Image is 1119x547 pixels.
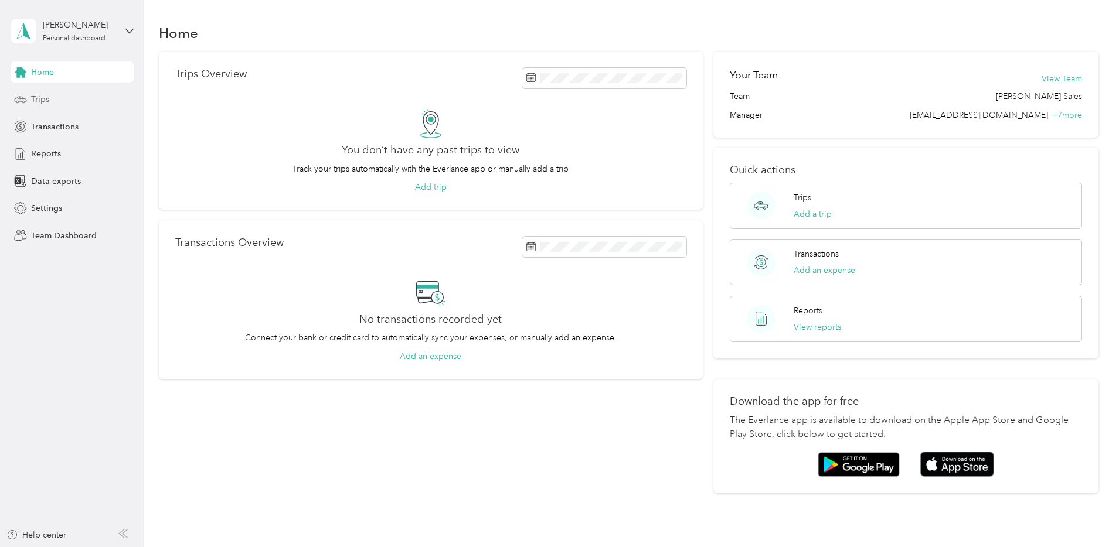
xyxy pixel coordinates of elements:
p: Download the app for free [730,395,1083,408]
p: The Everlance app is available to download on the Apple App Store and Google Play Store, click be... [730,413,1083,442]
img: App store [920,452,994,477]
p: Transactions Overview [175,237,284,249]
button: Add an expense [400,350,461,363]
span: Team Dashboard [31,230,97,242]
h2: You don’t have any past trips to view [342,144,519,156]
span: Trips [31,93,49,105]
span: Transactions [31,121,79,133]
iframe: Everlance-gr Chat Button Frame [1053,481,1119,547]
button: Add a trip [794,208,832,220]
p: Trips Overview [175,68,247,80]
h2: No transactions recorded yet [359,313,502,326]
button: View reports [794,321,841,333]
p: Transactions [794,248,839,260]
button: View Team [1042,73,1082,85]
p: Connect your bank or credit card to automatically sync your expenses, or manually add an expense. [245,331,617,344]
button: Add an expense [794,264,855,276]
span: Data exports [31,175,81,187]
p: Trips [794,192,811,204]
div: [PERSON_NAME] [43,19,116,31]
span: Manager [730,109,763,121]
span: [EMAIL_ADDRESS][DOMAIN_NAME] [910,110,1048,120]
button: Add trip [415,181,447,193]
button: Help center [6,529,66,541]
span: Home [31,66,54,78]
div: Personal dashboard [43,35,106,42]
h1: Home [159,27,198,39]
p: Quick actions [730,164,1083,176]
span: [PERSON_NAME] Sales [996,90,1082,102]
h2: Your Team [730,68,778,83]
span: + 7 more [1052,110,1082,120]
p: Reports [794,305,822,317]
p: Track your trips automatically with the Everlance app or manually add a trip [292,163,569,175]
span: Team [730,90,750,102]
span: Reports [31,148,61,160]
img: Google play [818,452,900,477]
span: Settings [31,202,62,214]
